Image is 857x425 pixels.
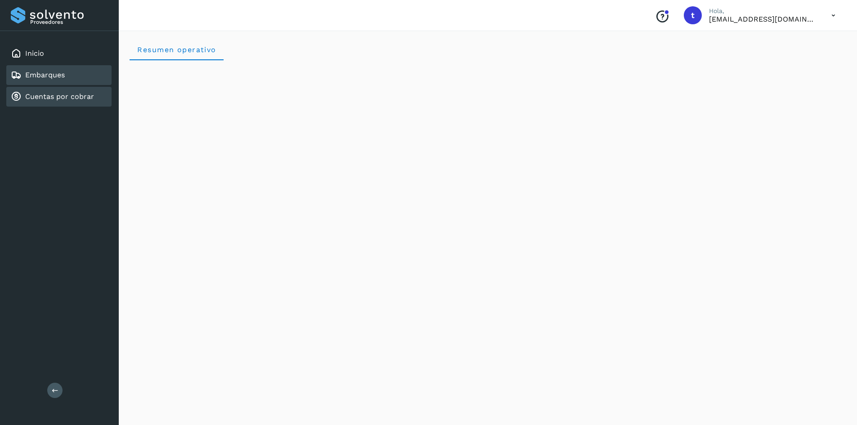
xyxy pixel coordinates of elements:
div: Embarques [6,65,112,85]
a: Cuentas por cobrar [25,92,94,101]
span: Resumen operativo [137,45,216,54]
div: Inicio [6,44,112,63]
a: Embarques [25,71,65,79]
p: teamgcabrera@traffictech.com [709,15,817,23]
p: Hola, [709,7,817,15]
a: Inicio [25,49,44,58]
p: Proveedores [30,19,108,25]
div: Cuentas por cobrar [6,87,112,107]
